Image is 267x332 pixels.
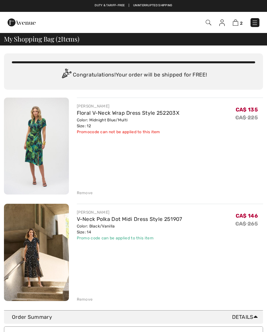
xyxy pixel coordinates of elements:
[233,19,238,26] img: Shopping Bag
[219,19,225,26] img: My Info
[206,20,211,25] img: Search
[77,216,182,222] a: V-Neck Polka Dot Midi Dress Style 251907
[77,235,182,241] div: Promo code can be applied to this item
[77,117,179,129] div: Color: Midnight Blue/Multi Size: 12
[77,190,93,196] div: Remove
[12,313,260,321] div: Order Summary
[77,110,179,116] a: Floral V-Neck Wrap Dress Style 252203X
[236,106,258,113] span: CA$ 135
[77,129,179,135] div: Promocode can not be applied to this item
[235,221,258,227] s: CA$ 265
[60,69,73,82] img: Congratulation2.svg
[12,69,255,82] div: Congratulations! Your order will be shipped for FREE!
[235,114,258,121] s: CA$ 225
[77,103,179,109] div: [PERSON_NAME]
[4,36,79,42] span: My Shopping Bag ( Items)
[77,223,182,235] div: Color: Black/Vanilla Size: 14
[77,296,93,302] div: Remove
[4,98,69,195] img: Floral V-Neck Wrap Dress Style 252203X
[240,21,243,26] span: 2
[58,34,61,43] span: 2
[77,209,182,215] div: [PERSON_NAME]
[4,204,69,301] img: V-Neck Polka Dot Midi Dress Style 251907
[8,16,36,29] img: 1ère Avenue
[233,18,243,26] a: 2
[232,313,260,321] span: Details
[236,213,258,219] span: CA$ 146
[8,19,36,25] a: 1ère Avenue
[252,19,258,26] img: Menu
